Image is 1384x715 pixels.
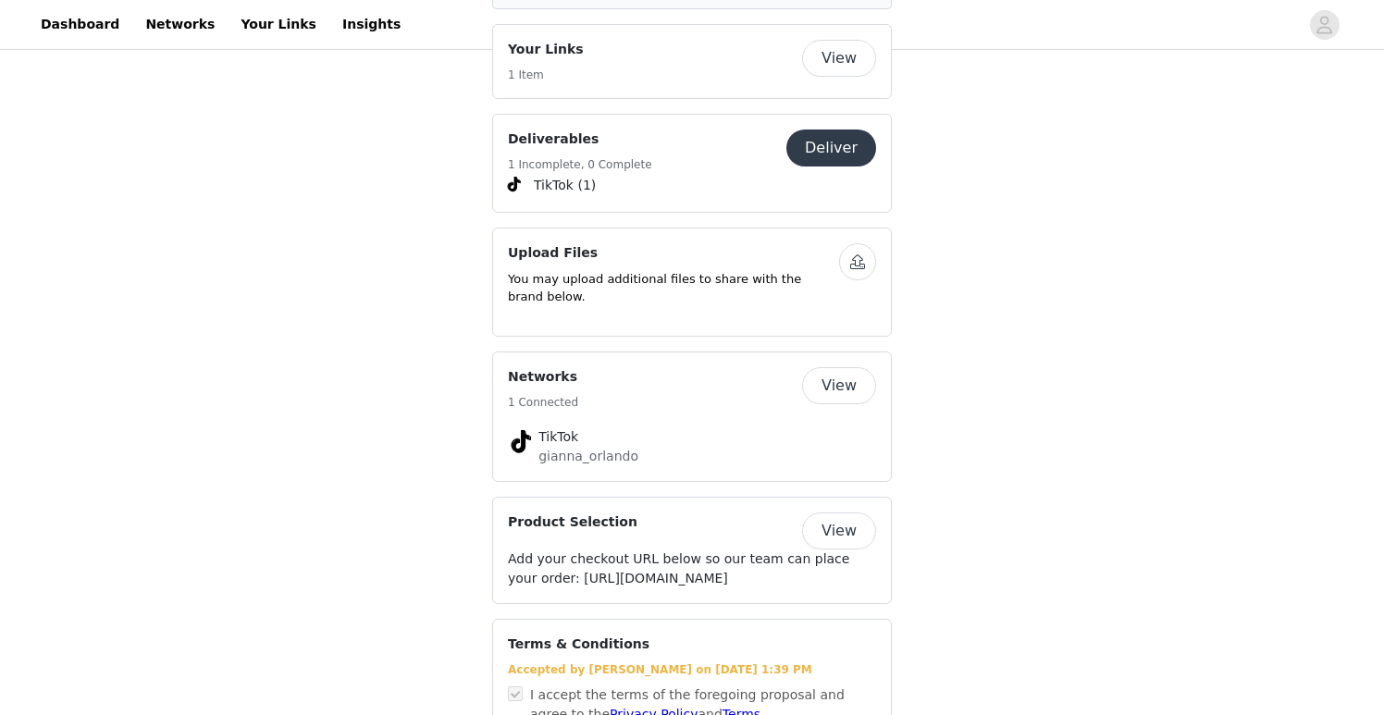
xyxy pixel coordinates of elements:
[802,40,876,77] button: View
[492,497,892,604] div: Product Selection
[508,394,578,411] h5: 1 Connected
[331,4,412,45] a: Insights
[802,512,876,549] button: View
[492,114,892,213] div: Deliverables
[508,367,578,387] h4: Networks
[802,367,876,404] button: View
[508,243,839,263] h4: Upload Files
[1316,10,1333,40] div: avatar
[508,270,839,306] p: You may upload additional files to share with the brand below.
[538,427,846,447] h4: TikTok
[508,67,584,83] h5: 1 Item
[508,512,637,532] h4: Product Selection
[134,4,226,45] a: Networks
[508,635,649,654] h4: Terms & Conditions
[508,661,876,678] div: Accepted by [PERSON_NAME] on [DATE] 1:39 PM
[534,176,596,195] span: TikTok (1)
[508,129,652,149] h4: Deliverables
[508,551,849,586] span: Add your checkout URL below so our team can place your order: [URL][DOMAIN_NAME]
[508,156,652,173] h5: 1 Incomplete, 0 Complete
[508,40,584,59] h4: Your Links
[229,4,327,45] a: Your Links
[492,351,892,482] div: Networks
[30,4,130,45] a: Dashboard
[538,447,846,466] p: gianna_orlando
[786,129,876,166] button: Deliver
